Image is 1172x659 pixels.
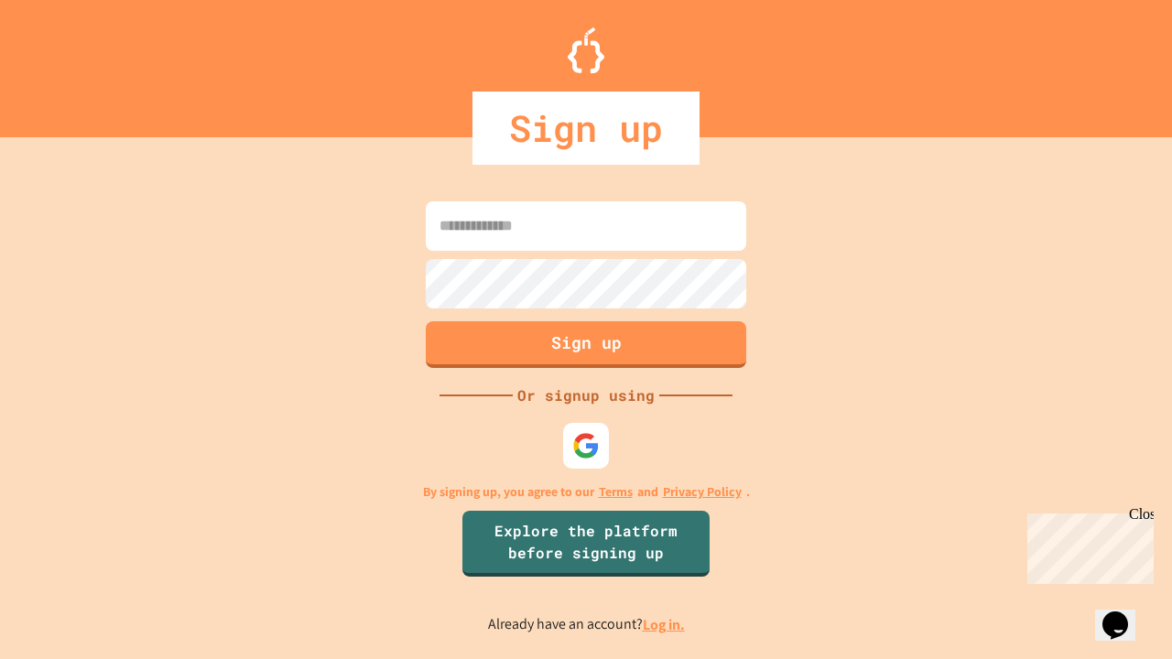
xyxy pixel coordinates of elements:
[488,613,685,636] p: Already have an account?
[426,321,746,368] button: Sign up
[599,482,633,502] a: Terms
[643,615,685,634] a: Log in.
[462,511,710,577] a: Explore the platform before signing up
[568,27,604,73] img: Logo.svg
[572,432,600,459] img: google-icon.svg
[513,384,659,406] div: Or signup using
[1020,506,1154,584] iframe: chat widget
[472,92,700,165] div: Sign up
[663,482,742,502] a: Privacy Policy
[7,7,126,116] div: Chat with us now!Close
[1095,586,1154,641] iframe: chat widget
[423,482,750,502] p: By signing up, you agree to our and .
